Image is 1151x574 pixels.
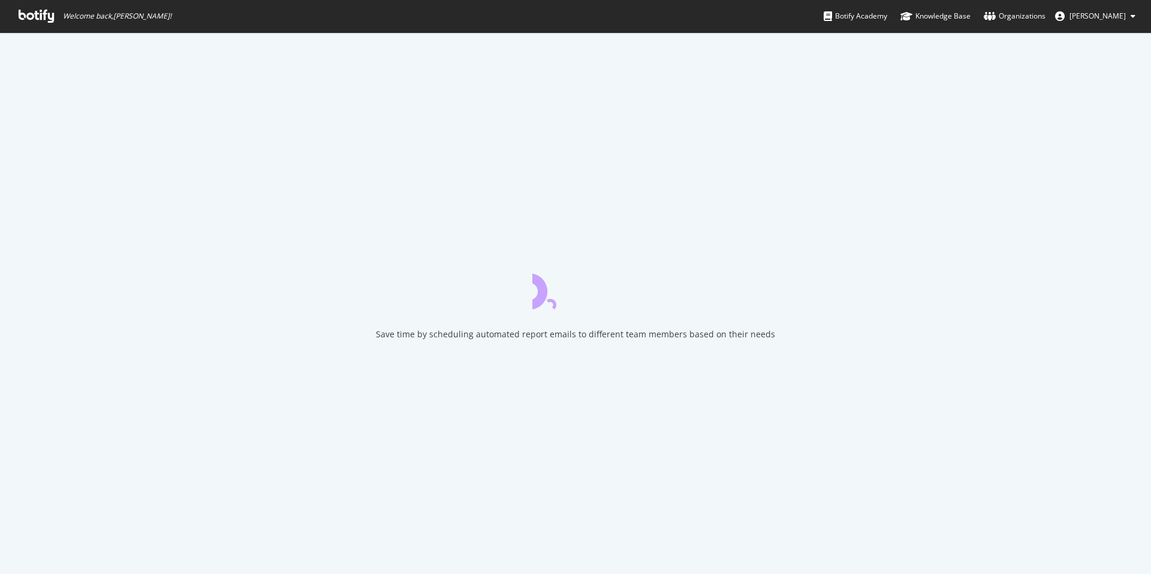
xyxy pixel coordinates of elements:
[63,11,171,21] span: Welcome back, [PERSON_NAME] !
[900,10,971,22] div: Knowledge Base
[1069,11,1126,21] span: Abbey Spisz
[532,266,619,309] div: animation
[824,10,887,22] div: Botify Academy
[984,10,1045,22] div: Organizations
[1045,7,1145,26] button: [PERSON_NAME]
[376,328,775,340] div: Save time by scheduling automated report emails to different team members based on their needs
